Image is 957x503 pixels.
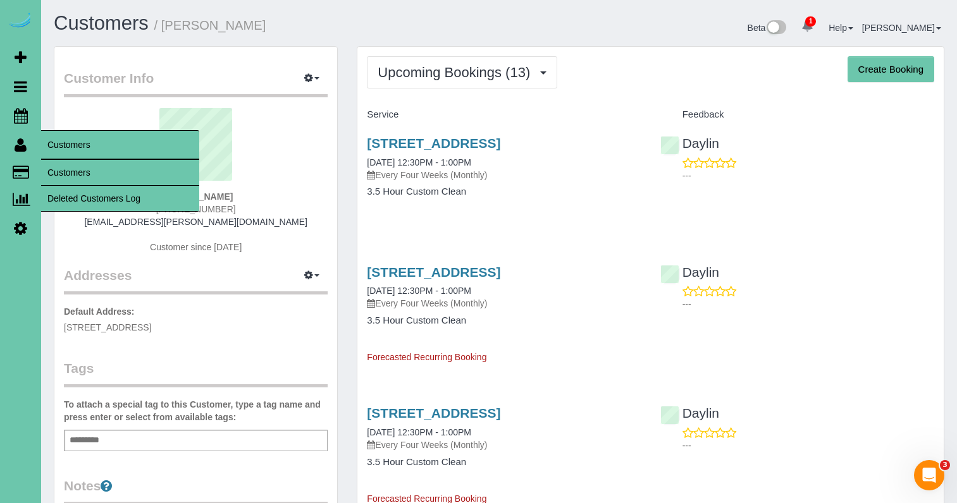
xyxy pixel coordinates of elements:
iframe: Intercom live chat [914,460,944,490]
a: Customers [41,160,199,185]
p: --- [682,169,934,182]
h4: Service [367,109,641,120]
p: Every Four Weeks (Monthly) [367,297,641,310]
h4: 3.5 Hour Custom Clean [367,457,641,468]
a: 1 [795,13,820,40]
a: [STREET_ADDRESS] [367,406,500,420]
label: To attach a special tag to this Customer, type a tag name and press enter or select from availabl... [64,398,328,423]
small: / [PERSON_NAME] [154,18,266,32]
a: [STREET_ADDRESS] [367,265,500,279]
a: [DATE] 12:30PM - 1:00PM [367,427,471,437]
a: Beta [748,23,787,33]
span: Customer since [DATE] [150,242,242,252]
label: Default Address: [64,305,135,318]
h4: Feedback [660,109,934,120]
p: --- [682,439,934,452]
h4: 3.5 Hour Custom Clean [367,315,641,326]
span: Upcoming Bookings (13) [378,64,536,80]
ul: Customers [41,159,199,212]
span: 1 [805,16,816,27]
button: Upcoming Bookings (13) [367,56,557,88]
a: Daylin [660,406,719,420]
a: [DATE] 12:30PM - 1:00PM [367,286,471,296]
a: Customers [54,12,149,34]
span: [STREET_ADDRESS] [64,322,151,332]
a: Daylin [660,136,719,150]
img: Automaid Logo [8,13,33,30]
a: [PERSON_NAME] [862,23,941,33]
a: [DATE] 12:30PM - 1:00PM [367,157,471,167]
a: Deleted Customers Log [41,186,199,211]
p: Every Four Weeks (Monthly) [367,439,641,451]
h4: 3.5 Hour Custom Clean [367,186,641,197]
a: [EMAIL_ADDRESS][PERSON_NAME][DOMAIN_NAME] [84,217,307,227]
legend: Tags [64,359,328,387]
a: Help [829,23,853,33]
legend: Customer Info [64,69,328,97]
p: --- [682,298,934,310]
span: Forecasted Recurring Booking [367,352,486,362]
span: Customers [41,130,199,159]
span: [PHONE_NUMBER] [156,204,236,214]
img: New interface [765,20,786,37]
span: 3 [940,460,950,470]
a: [STREET_ADDRESS] [367,136,500,150]
button: Create Booking [848,56,934,83]
a: Daylin [660,265,719,279]
p: Every Four Weeks (Monthly) [367,169,641,181]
